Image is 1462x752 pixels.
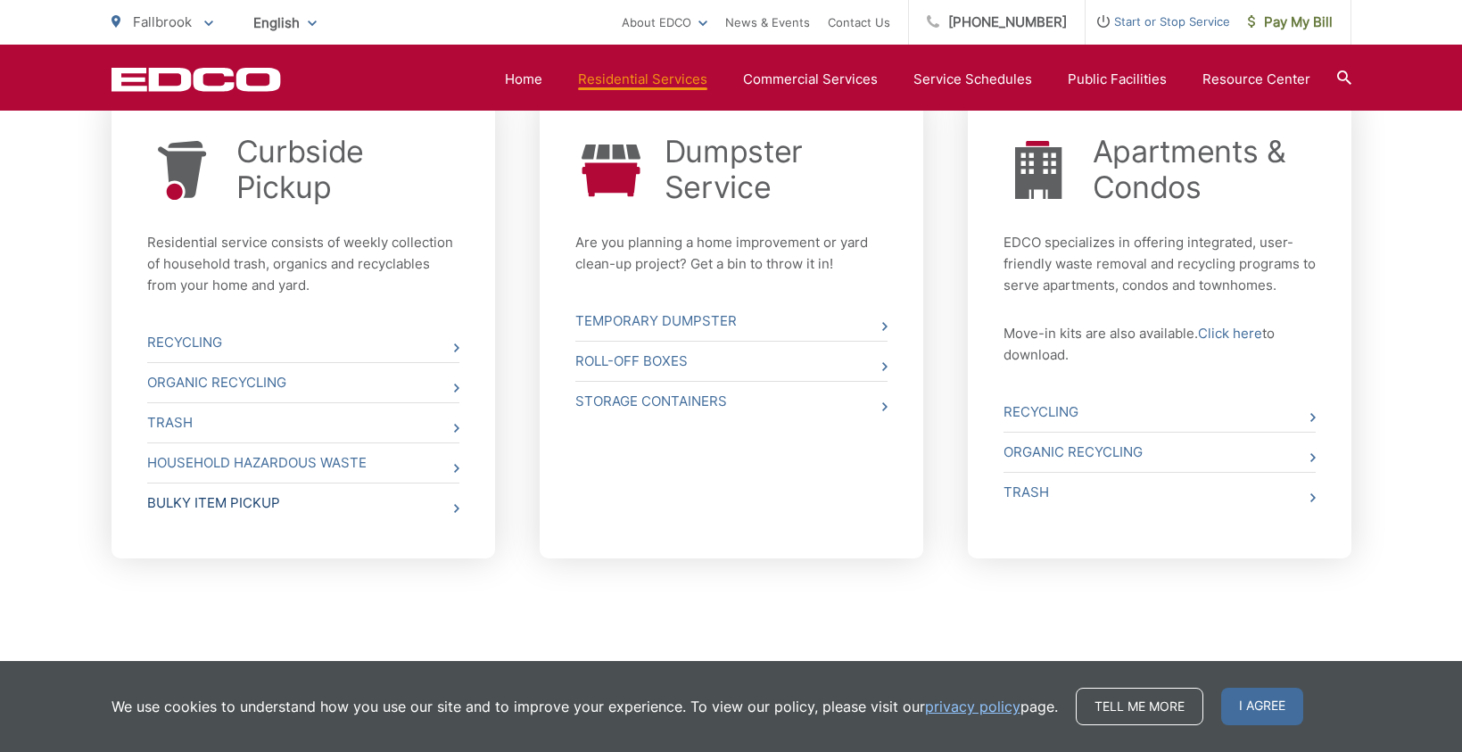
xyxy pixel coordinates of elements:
a: News & Events [725,12,810,33]
a: privacy policy [925,696,1020,717]
a: Home [505,69,542,90]
a: Apartments & Condos [1093,134,1316,205]
p: We use cookies to understand how you use our site and to improve your experience. To view our pol... [112,696,1058,717]
a: Recycling [147,323,459,362]
a: Commercial Services [743,69,878,90]
p: Are you planning a home improvement or yard clean-up project? Get a bin to throw it in! [575,232,888,275]
a: Temporary Dumpster [575,302,888,341]
a: About EDCO [622,12,707,33]
a: Public Facilities [1068,69,1167,90]
a: Trash [1004,473,1316,512]
a: Contact Us [828,12,890,33]
span: Pay My Bill [1248,12,1333,33]
a: Organic Recycling [147,363,459,402]
a: Recycling [1004,393,1316,432]
a: EDCD logo. Return to the homepage. [112,67,281,92]
a: Storage Containers [575,382,888,421]
p: Move-in kits are also available. to download. [1004,323,1316,366]
a: Resource Center [1202,69,1310,90]
a: Curbside Pickup [236,134,459,205]
span: Fallbrook [133,13,192,30]
p: Residential service consists of weekly collection of household trash, organics and recyclables fr... [147,232,459,296]
a: Roll-Off Boxes [575,342,888,381]
a: Trash [147,403,459,442]
a: Bulky Item Pickup [147,483,459,523]
a: Residential Services [578,69,707,90]
a: Dumpster Service [665,134,888,205]
a: Service Schedules [913,69,1032,90]
a: Organic Recycling [1004,433,1316,472]
span: English [240,7,330,38]
span: I agree [1221,688,1303,725]
a: Tell me more [1076,688,1203,725]
a: Click here [1198,323,1262,344]
p: EDCO specializes in offering integrated, user-friendly waste removal and recycling programs to se... [1004,232,1316,296]
a: Household Hazardous Waste [147,443,459,483]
